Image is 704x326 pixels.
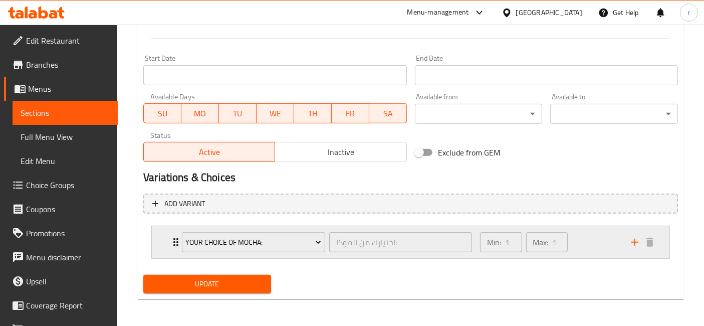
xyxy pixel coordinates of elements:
div: Expand [152,226,669,258]
button: delete [642,235,657,250]
a: Menus [4,77,118,101]
span: Inactive [279,145,402,159]
span: TH [298,106,328,121]
span: Add variant [164,198,205,210]
button: Add variant [143,194,678,214]
button: Update [143,275,271,293]
span: Sections [21,107,110,119]
a: Coverage Report [4,293,118,317]
span: Choice Groups [26,179,110,191]
h2: Variations & Choices [143,170,678,185]
div: ​ [415,104,543,124]
span: SA [373,106,403,121]
a: Upsell [4,269,118,293]
a: Menu disclaimer [4,245,118,269]
span: Your Choice Of Mocha: [186,236,322,249]
div: ​ [550,104,678,124]
span: WE [261,106,290,121]
span: TU [223,106,253,121]
a: Edit Restaurant [4,29,118,53]
span: Active [148,145,271,159]
span: Coverage Report [26,299,110,311]
button: Your Choice Of Mocha: [182,232,325,252]
a: Branches [4,53,118,77]
a: Coupons [4,197,118,221]
button: WE [257,103,294,123]
button: Active [143,142,275,162]
button: Inactive [275,142,406,162]
button: MO [181,103,219,123]
span: Update [151,278,263,290]
button: TU [219,103,257,123]
span: Promotions [26,227,110,239]
span: Edit Menu [21,155,110,167]
a: Sections [13,101,118,125]
li: Expand [143,222,678,263]
span: Menus [28,83,110,95]
span: r [687,7,690,18]
p: Min: [487,236,501,248]
span: Exclude from GEM [438,146,501,158]
a: Promotions [4,221,118,245]
span: Coupons [26,203,110,215]
div: Menu-management [407,7,469,19]
span: FR [336,106,365,121]
button: add [627,235,642,250]
a: Edit Menu [13,149,118,173]
span: Branches [26,59,110,71]
span: Full Menu View [21,131,110,143]
span: Menu disclaimer [26,251,110,263]
span: MO [185,106,215,121]
a: Choice Groups [4,173,118,197]
p: Max: [533,236,549,248]
a: Full Menu View [13,125,118,149]
span: SU [148,106,177,121]
button: SU [143,103,181,123]
span: Upsell [26,275,110,287]
button: SA [369,103,407,123]
span: Edit Restaurant [26,35,110,47]
button: FR [332,103,369,123]
div: [GEOGRAPHIC_DATA] [516,7,582,18]
button: TH [294,103,332,123]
